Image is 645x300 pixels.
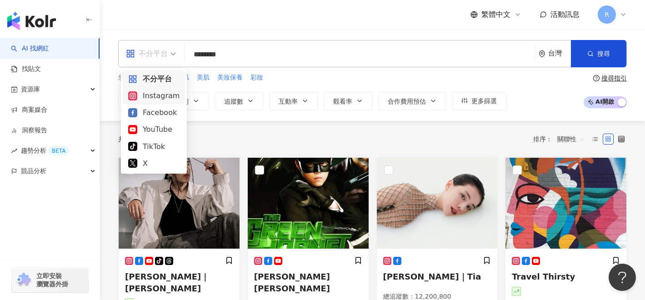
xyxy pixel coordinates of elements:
span: 互動率 [279,98,298,105]
button: 彩妝 [250,73,264,83]
div: 搜尋指引 [601,75,627,82]
div: 不分平台 [126,46,168,61]
a: 洞察報告 [11,126,47,135]
span: 美肌 [197,73,210,82]
img: KOL Avatar [119,158,240,249]
button: 觀看率 [324,92,373,110]
span: 趨勢分析 [21,140,69,161]
span: 立即安裝 瀏覽器外掛 [36,272,68,288]
button: 美妝保養 [217,73,243,83]
span: 追蹤數 [224,98,243,105]
span: Travel Thirsty [512,272,575,281]
div: 共 筆 [118,135,161,143]
span: R [605,10,609,20]
div: YouTube [128,124,180,135]
button: 搜尋 [571,40,626,67]
div: TikTok [128,141,180,152]
div: 排序： [533,132,590,146]
span: 繁體中文 [481,10,510,20]
a: chrome extension立即安裝 瀏覽器外掛 [12,268,88,292]
img: chrome extension [15,273,32,287]
img: KOL Avatar [377,158,498,249]
div: 不分平台 [128,73,180,85]
span: appstore [128,75,137,84]
span: 活動訊息 [550,10,580,19]
span: 更多篩選 [471,97,497,105]
button: 類型 [118,92,161,110]
span: 美妝保養 [217,73,243,82]
img: KOL Avatar [248,158,369,249]
span: [PERSON_NAME]｜Tia [383,272,481,281]
div: 台灣 [548,50,571,57]
span: rise [11,148,17,154]
iframe: Help Scout Beacon - Open [609,264,636,291]
span: [PERSON_NAME] [PERSON_NAME] [254,272,330,293]
button: 合作費用預估 [378,92,446,110]
span: question-circle [593,75,600,81]
div: Instagram [128,90,180,101]
img: logo [7,12,56,30]
button: 互動率 [269,92,318,110]
span: 合作費用預估 [388,98,426,105]
span: 觀看率 [333,98,352,105]
span: 您可能感興趣： [118,73,163,82]
span: 資源庫 [21,79,40,100]
button: 性別 [166,92,209,110]
span: 彩妝 [250,73,263,82]
a: 商案媒合 [11,105,47,115]
button: 美肌 [196,73,210,83]
span: [PERSON_NAME]｜[PERSON_NAME] [125,272,209,293]
span: 關聯性 [557,132,585,146]
div: BETA [48,146,69,155]
button: 追蹤數 [215,92,264,110]
a: 找貼文 [11,65,41,74]
div: X [128,158,180,169]
span: 搜尋 [597,50,610,57]
span: environment [539,50,545,57]
span: appstore [126,49,135,58]
a: searchAI 找網紅 [11,44,49,53]
button: 更多篩選 [452,92,506,110]
img: KOL Avatar [505,158,626,249]
div: Facebook [128,107,180,118]
span: 競品分析 [21,161,46,181]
